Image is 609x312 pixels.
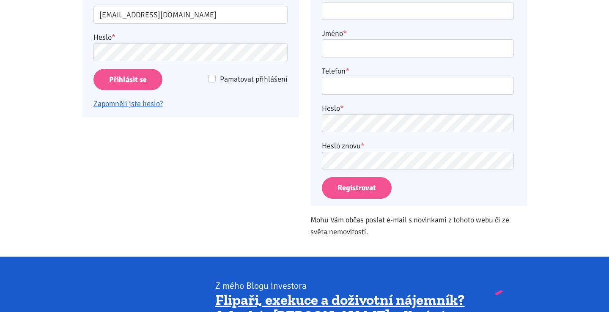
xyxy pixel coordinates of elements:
p: Mohu Vám občas poslat e-mail s novinkami z tohoto webu či ze světa nemovitostí. [310,214,527,238]
button: Registrovat [322,177,392,199]
div: Z mého Blogu investora [215,280,470,292]
abbr: required [346,66,349,76]
abbr: required [340,104,344,113]
label: Heslo [322,102,344,114]
label: Heslo znovu [322,140,365,152]
abbr: required [361,141,365,151]
label: Telefon [322,65,349,77]
input: Přihlásit se [93,69,162,90]
abbr: required [343,29,347,38]
label: Heslo [93,31,115,43]
span: Pamatovat přihlášení [220,74,288,84]
a: Zapomněli jste heslo? [93,99,163,108]
label: Jméno [322,27,347,39]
